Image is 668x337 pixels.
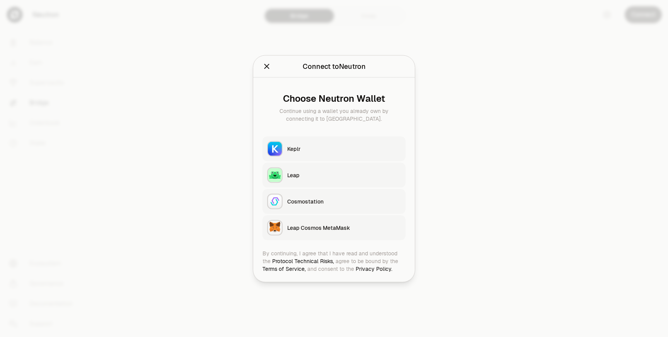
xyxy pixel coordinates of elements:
[269,107,399,122] div: Continue using a wallet you already own by connecting it to [GEOGRAPHIC_DATA].
[269,93,399,104] div: Choose Neutron Wallet
[268,221,282,234] img: Leap Cosmos MetaMask
[262,61,271,72] button: Close
[287,224,401,231] div: Leap Cosmos MetaMask
[262,136,406,161] button: KeplrKeplr
[268,142,282,156] img: Keplr
[268,194,282,208] img: Cosmostation
[287,197,401,205] div: Cosmostation
[287,171,401,179] div: Leap
[262,249,406,272] div: By continuing, I agree that I have read and understood the agree to be bound by the and consent t...
[268,168,282,182] img: Leap
[356,265,392,272] a: Privacy Policy.
[262,265,306,272] a: Terms of Service,
[262,189,406,214] button: CosmostationCosmostation
[262,163,406,187] button: LeapLeap
[262,215,406,240] button: Leap Cosmos MetaMaskLeap Cosmos MetaMask
[287,145,401,152] div: Keplr
[272,257,334,264] a: Protocol Technical Risks,
[303,61,366,72] div: Connect to Neutron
